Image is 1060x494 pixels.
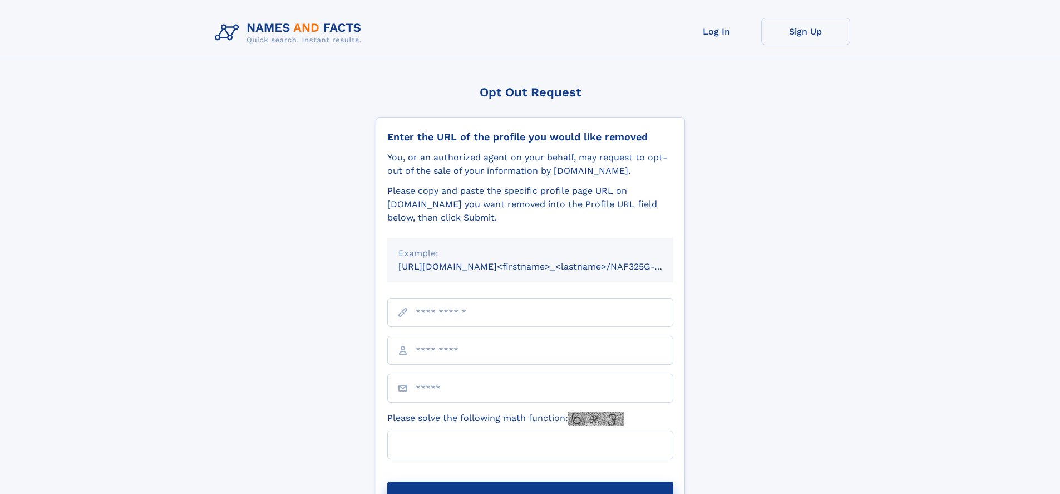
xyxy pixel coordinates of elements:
[398,261,694,272] small: [URL][DOMAIN_NAME]<firstname>_<lastname>/NAF325G-xxxxxxxx
[387,184,673,224] div: Please copy and paste the specific profile page URL on [DOMAIN_NAME] you want removed into the Pr...
[398,247,662,260] div: Example:
[387,151,673,178] div: You, or an authorized agent on your behalf, may request to opt-out of the sale of your informatio...
[387,131,673,143] div: Enter the URL of the profile you would like removed
[376,85,685,99] div: Opt Out Request
[387,412,624,426] label: Please solve the following math function:
[761,18,850,45] a: Sign Up
[210,18,371,48] img: Logo Names and Facts
[672,18,761,45] a: Log In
